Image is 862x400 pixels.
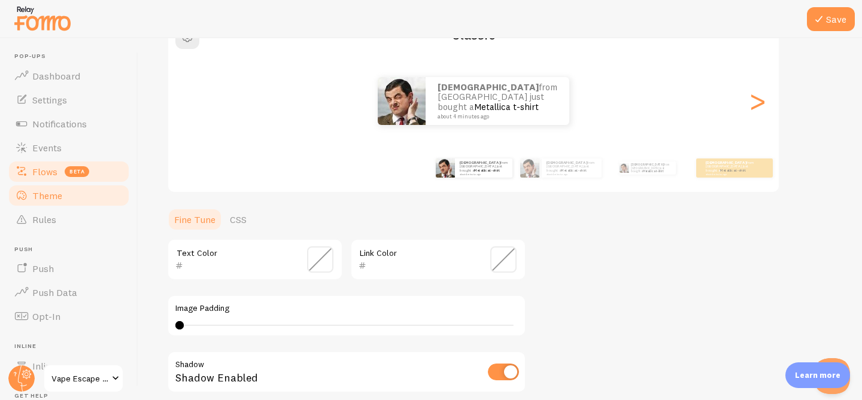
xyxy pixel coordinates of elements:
[438,81,539,93] strong: [DEMOGRAPHIC_DATA]
[14,246,130,254] span: Push
[520,158,539,178] img: Fomo
[7,304,130,328] a: Opt-In
[7,354,130,378] a: Inline
[32,118,87,130] span: Notifications
[474,101,539,112] a: Metallica t-shirt
[474,168,500,173] a: Metallica t-shirt
[32,286,77,298] span: Push Data
[167,351,526,395] div: Shadow Enabled
[460,160,500,165] strong: [DEMOGRAPHIC_DATA]
[785,362,850,388] div: Learn more
[460,173,506,175] small: about 4 minutes ago
[175,303,518,314] label: Image Padding
[32,94,67,106] span: Settings
[706,160,754,175] p: from [GEOGRAPHIC_DATA] just bought a
[14,343,130,350] span: Inline
[65,166,89,177] span: beta
[631,163,664,166] strong: [DEMOGRAPHIC_DATA]
[547,160,587,165] strong: [DEMOGRAPHIC_DATA]
[51,371,108,386] span: Vape Escape [GEOGRAPHIC_DATA]
[32,310,60,322] span: Opt-In
[7,280,130,304] a: Push Data
[7,160,130,184] a: Flows beta
[13,3,72,33] img: fomo-relay-logo-orange.svg
[436,158,455,178] img: Fomo
[460,160,508,175] p: from [GEOGRAPHIC_DATA] just bought a
[32,360,56,372] span: Inline
[43,364,124,393] a: Vape Escape [GEOGRAPHIC_DATA]
[750,58,764,144] div: Next slide
[14,53,130,60] span: Pop-ups
[32,190,62,201] span: Theme
[167,207,223,231] a: Fine Tune
[706,173,752,175] small: about 4 minutes ago
[438,114,554,120] small: about 4 minutes ago
[378,77,426,125] img: Fomo
[7,88,130,112] a: Settings
[438,83,557,120] p: from [GEOGRAPHIC_DATA] just bought a
[643,169,663,173] a: Metallica t-shirt
[619,163,629,173] img: Fomo
[814,358,850,394] iframe: Help Scout Beacon - Open
[32,262,54,274] span: Push
[32,142,62,154] span: Events
[7,64,130,88] a: Dashboard
[7,207,130,231] a: Rules
[7,136,130,160] a: Events
[32,70,80,82] span: Dashboard
[32,166,57,178] span: Flows
[706,160,746,165] strong: [DEMOGRAPHIC_DATA]
[7,184,130,207] a: Theme
[720,168,746,173] a: Metallica t-shirt
[7,112,130,136] a: Notifications
[561,168,587,173] a: Metallica t-shirt
[32,213,56,225] span: Rules
[14,392,130,400] span: Get Help
[631,161,671,175] p: from [GEOGRAPHIC_DATA] just bought a
[795,370,840,381] p: Learn more
[223,207,254,231] a: CSS
[547,173,596,175] small: about 4 minutes ago
[547,160,597,175] p: from [GEOGRAPHIC_DATA] just bought a
[7,257,130,280] a: Push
